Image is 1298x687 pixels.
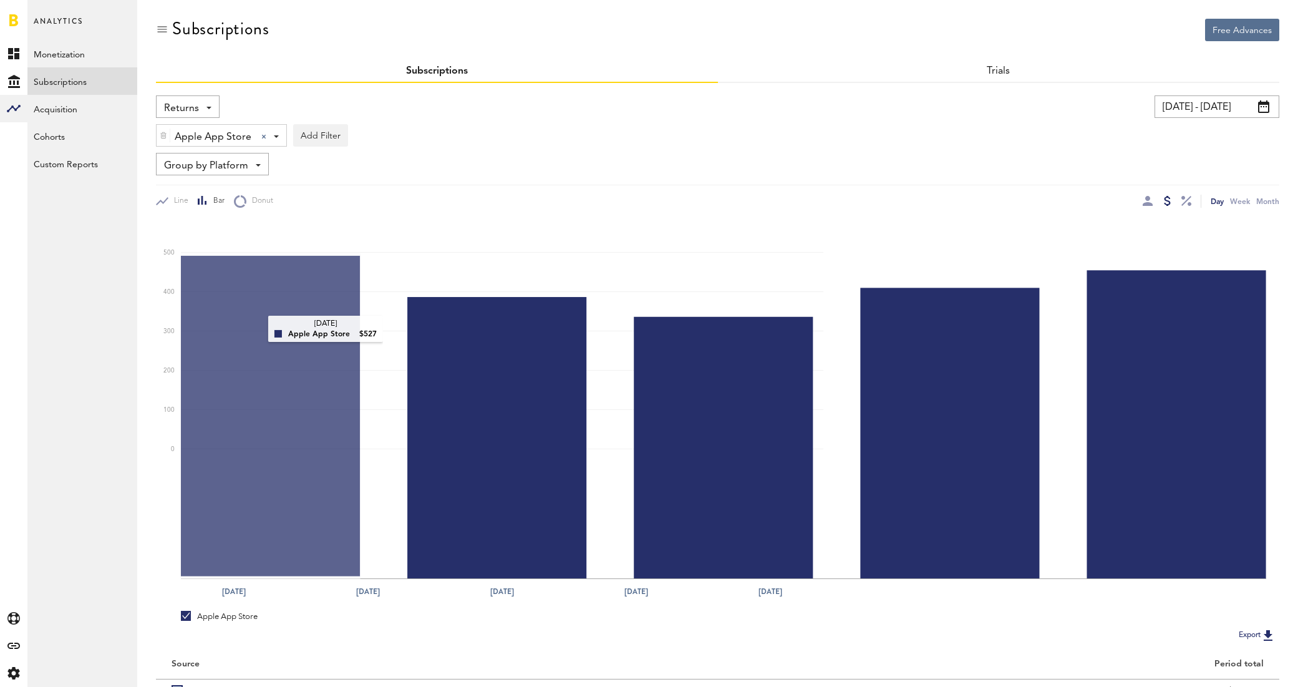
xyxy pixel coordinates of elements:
text: 0 [171,446,175,452]
a: Acquisition [27,95,137,122]
a: Subscriptions [406,66,468,76]
text: 300 [163,328,175,334]
div: Day [1211,195,1224,208]
span: Group by Platform [164,155,248,177]
span: Analytics [34,14,83,40]
text: [DATE] [490,586,514,597]
button: Export [1235,627,1279,643]
text: 400 [163,289,175,295]
img: trash_awesome_blue.svg [160,131,167,140]
div: Apple App Store [181,611,258,622]
text: [DATE] [624,586,648,597]
img: Export [1261,628,1276,643]
div: Delete [157,125,170,146]
text: 100 [163,407,175,413]
button: Free Advances [1205,19,1279,41]
text: [DATE] [222,586,246,597]
a: Custom Reports [27,150,137,177]
span: Returns [164,98,199,119]
span: Donut [246,196,273,207]
span: Bar [208,196,225,207]
text: [DATE] [356,586,380,597]
text: [DATE] [758,586,782,597]
a: Trials [987,66,1010,76]
text: 500 [163,250,175,256]
span: Line [168,196,188,207]
a: Cohorts [27,122,137,150]
div: Week [1230,195,1250,208]
span: Apple App Store [175,127,251,148]
a: Subscriptions [27,67,137,95]
text: 200 [163,368,175,374]
a: Monetization [27,40,137,67]
div: Subscriptions [172,19,269,39]
div: Source [172,659,200,670]
div: Month [1256,195,1279,208]
div: Period total [734,659,1264,670]
div: Clear [261,134,266,139]
button: Add Filter [293,124,348,147]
